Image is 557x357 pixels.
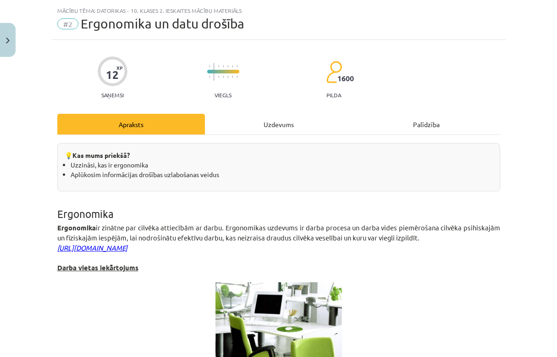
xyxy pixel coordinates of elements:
[205,114,353,134] div: Uzdevums
[98,92,127,98] p: Saņemsi
[223,76,224,78] img: icon-short-line-57e1e144782c952c97e751825c79c345078a6d821885a25fce030b3d8c18986b.svg
[326,61,342,84] img: students-c634bb4e5e11cddfef0936a35e636f08e4e9abd3cc4e673bd6f9a4125e45ecb1.svg
[106,68,119,81] div: 12
[353,114,500,134] div: Palīdzība
[6,38,10,44] img: icon-close-lesson-0947bae3869378f0d4975bcd49f059093ad1ed9edebbc8119c70593378902aed.svg
[218,76,219,78] img: icon-short-line-57e1e144782c952c97e751825c79c345078a6d821885a25fce030b3d8c18986b.svg
[57,114,205,134] div: Apraksts
[71,170,493,179] li: Aplūkosim informācijas drošības uzlabošanas veidus
[223,65,224,67] img: icon-short-line-57e1e144782c952c97e751825c79c345078a6d821885a25fce030b3d8c18986b.svg
[337,74,354,83] span: 1600
[218,65,219,67] img: icon-short-line-57e1e144782c952c97e751825c79c345078a6d821885a25fce030b3d8c18986b.svg
[57,7,500,14] div: Mācību tēma: Datorikas - 10. klases 2. ieskaites mācību materiāls
[57,263,138,272] span: Darba vietas iekārtojums
[209,76,210,78] img: icon-short-line-57e1e144782c952c97e751825c79c345078a6d821885a25fce030b3d8c18986b.svg
[209,65,210,67] img: icon-short-line-57e1e144782c952c97e751825c79c345078a6d821885a25fce030b3d8c18986b.svg
[72,151,130,159] strong: Kas mums priekšā?
[237,65,237,67] img: icon-short-line-57e1e144782c952c97e751825c79c345078a6d821885a25fce030b3d8c18986b.svg
[57,191,500,220] h1: Ergonomika
[326,92,341,98] p: pilda
[57,243,127,252] a: [URL][DOMAIN_NAME]
[237,76,237,78] img: icon-short-line-57e1e144782c952c97e751825c79c345078a6d821885a25fce030b3d8c18986b.svg
[57,18,78,29] span: #2
[57,223,96,232] span: Ergonomika
[232,65,233,67] img: icon-short-line-57e1e144782c952c97e751825c79c345078a6d821885a25fce030b3d8c18986b.svg
[215,92,232,98] p: Viegls
[81,16,244,31] span: Ergonomika un datu drošība
[57,223,500,242] span: ir zinātne par cilvēka attiecībām ar darbu. Ergonomikas uzdevums ir darba procesa un darba vides ...
[232,76,233,78] img: icon-short-line-57e1e144782c952c97e751825c79c345078a6d821885a25fce030b3d8c18986b.svg
[227,76,228,78] img: icon-short-line-57e1e144782c952c97e751825c79c345078a6d821885a25fce030b3d8c18986b.svg
[71,160,493,170] li: Uzzināsi, kas ir ergonomika
[116,65,122,70] span: XP
[57,143,500,191] div: 💡
[227,65,228,67] img: icon-short-line-57e1e144782c952c97e751825c79c345078a6d821885a25fce030b3d8c18986b.svg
